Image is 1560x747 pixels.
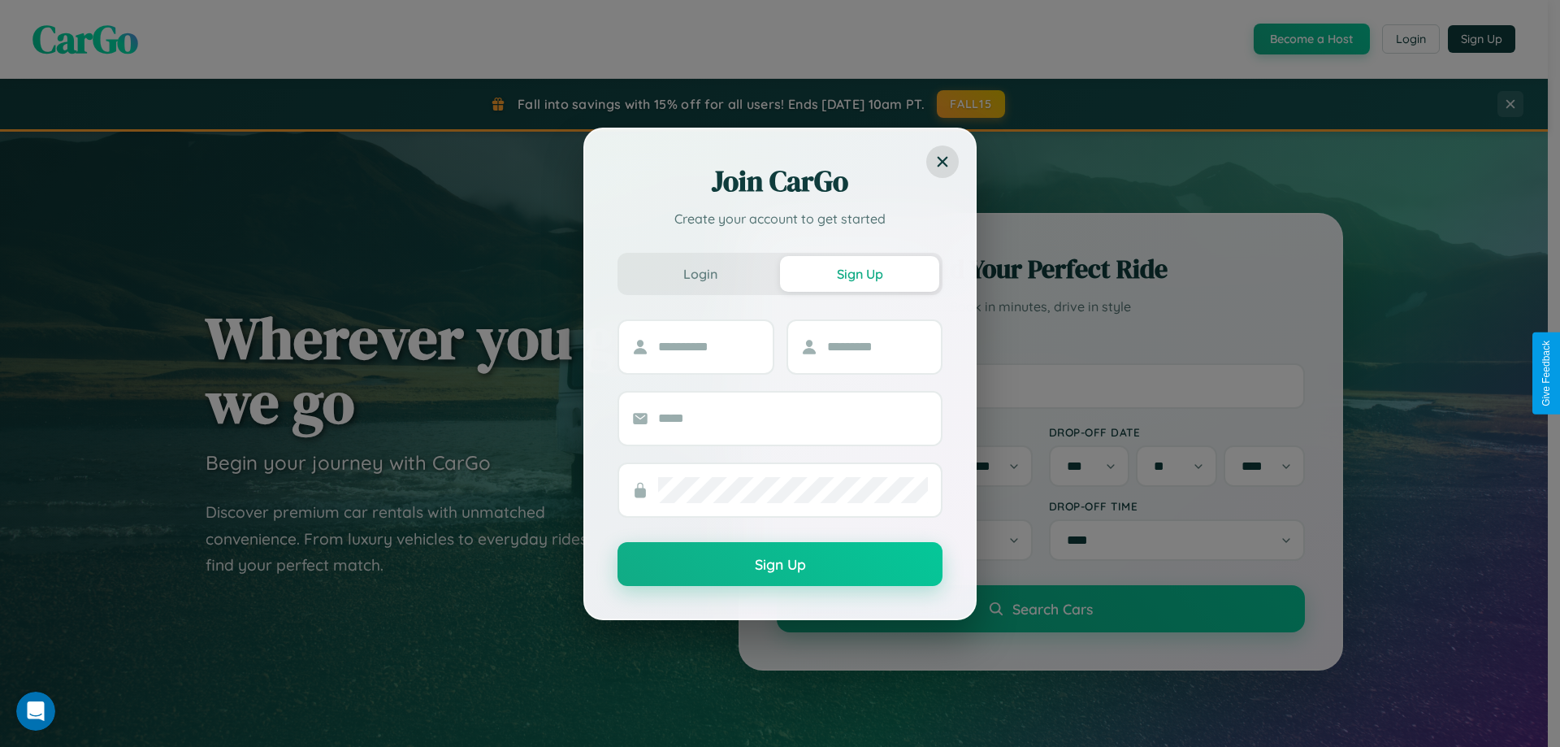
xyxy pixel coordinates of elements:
iframe: Intercom live chat [16,692,55,731]
button: Sign Up [617,542,942,586]
p: Create your account to get started [617,209,942,228]
button: Sign Up [780,256,939,292]
h2: Join CarGo [617,162,942,201]
button: Login [621,256,780,292]
div: Give Feedback [1540,341,1552,406]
